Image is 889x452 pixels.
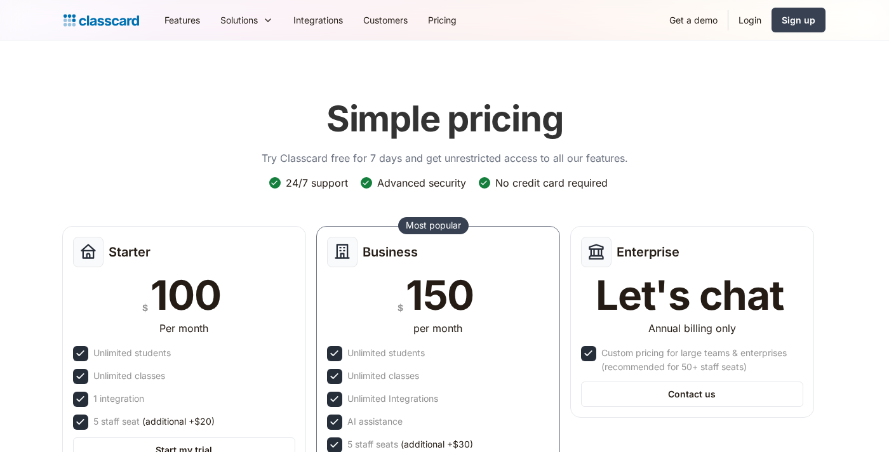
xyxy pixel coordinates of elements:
[283,6,353,34] a: Integrations
[262,150,628,166] p: Try Classcard free for 7 days and get unrestricted access to all our features.
[398,300,403,316] div: $
[617,244,679,260] h2: Enterprise
[286,176,348,190] div: 24/7 support
[782,13,815,27] div: Sign up
[159,321,208,336] div: Per month
[406,275,474,316] div: 150
[413,321,462,336] div: per month
[418,6,467,34] a: Pricing
[150,275,220,316] div: 100
[93,392,144,406] div: 1 integration
[648,321,736,336] div: Annual billing only
[220,13,258,27] div: Solutions
[377,176,466,190] div: Advanced security
[659,6,728,34] a: Get a demo
[772,8,825,32] a: Sign up
[363,244,418,260] h2: Business
[347,415,403,429] div: AI assistance
[210,6,283,34] div: Solutions
[93,346,171,360] div: Unlimited students
[154,6,210,34] a: Features
[347,437,473,451] div: 5 staff seats
[495,176,608,190] div: No credit card required
[581,382,803,407] a: Contact us
[401,437,473,451] span: (additional +$30)
[728,6,772,34] a: Login
[347,392,438,406] div: Unlimited Integrations
[347,346,425,360] div: Unlimited students
[347,369,419,383] div: Unlimited classes
[601,346,801,374] div: Custom pricing for large teams & enterprises (recommended for 50+ staff seats)
[93,369,165,383] div: Unlimited classes
[326,98,563,140] h1: Simple pricing
[142,300,148,316] div: $
[93,415,215,429] div: 5 staff seat
[142,415,215,429] span: (additional +$20)
[353,6,418,34] a: Customers
[109,244,150,260] h2: Starter
[406,219,461,232] div: Most popular
[63,11,139,29] a: home
[596,275,784,316] div: Let's chat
